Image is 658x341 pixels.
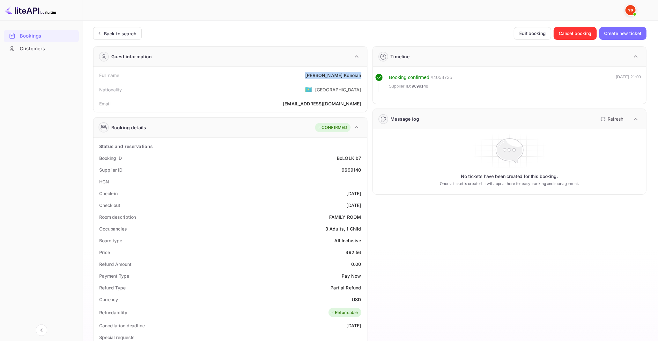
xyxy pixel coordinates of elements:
div: Occupancies [99,225,127,232]
div: Supplier ID [99,167,122,173]
img: Yandex Support [625,5,636,15]
div: Status and reservations [99,143,153,150]
div: [DATE] [347,190,361,197]
div: FAMILY ROOM [329,214,361,220]
div: Board type [99,237,122,244]
div: [DATE] [347,322,361,329]
a: Customers [4,43,79,54]
span: United States [305,84,312,95]
div: BoLQLKlb7 [337,155,361,161]
div: Email [99,100,110,107]
div: Full name [99,72,119,79]
div: Refund Amount [99,261,131,267]
span: 9699140 [412,83,428,89]
img: LiteAPI logo [5,5,56,15]
div: 3 Adults, 1 Child [325,225,361,232]
div: 992.56 [346,249,361,256]
div: Refundability [99,309,127,316]
button: Refresh [597,114,626,124]
div: Timeline [391,53,410,60]
a: Bookings [4,30,79,42]
div: [DATE] 21:00 [616,74,641,92]
div: Bookings [20,32,76,40]
div: Check out [99,202,120,209]
div: Message log [391,116,419,122]
div: HCN [99,178,109,185]
button: Edit booking [514,27,551,40]
p: Refresh [608,116,623,122]
div: Partial Refund [330,284,361,291]
div: [DATE] [347,202,361,209]
div: CONFIRMED [317,124,347,131]
div: All Inclusive [335,237,361,244]
div: Check-in [99,190,118,197]
p: No tickets have been created for this booking. [461,173,558,180]
div: [GEOGRAPHIC_DATA] [315,86,361,93]
div: [PERSON_NAME] Konoian [305,72,361,79]
button: Collapse navigation [36,324,47,336]
button: Cancel booking [554,27,597,40]
div: Room description [99,214,136,220]
div: Currency [99,296,118,303]
div: Refundable [330,309,358,316]
div: USD [352,296,361,303]
div: Booking confirmed [389,74,430,81]
span: Supplier ID: [389,83,411,89]
p: Once a ticket is created, it will appear here for easy tracking and management. [436,181,583,187]
div: Booking ID [99,155,122,161]
div: # 4058735 [431,74,452,81]
div: 0.00 [351,261,361,267]
button: Create new ticket [599,27,647,40]
div: Nationality [99,86,122,93]
div: Price [99,249,110,256]
div: [EMAIL_ADDRESS][DOMAIN_NAME] [283,100,361,107]
div: Refund Type [99,284,126,291]
div: Back to search [104,30,136,37]
div: Booking details [111,124,146,131]
div: 9699140 [342,167,361,173]
div: Cancellation deadline [99,322,145,329]
div: Special requests [99,334,135,341]
div: Payment Type [99,273,129,279]
div: Guest information [111,53,152,60]
div: Customers [20,45,76,53]
div: Pay Now [342,273,361,279]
